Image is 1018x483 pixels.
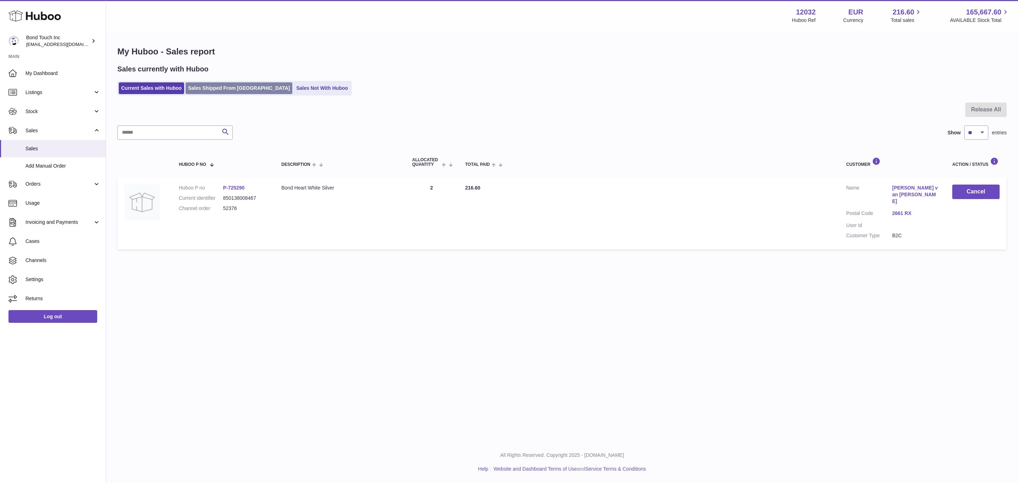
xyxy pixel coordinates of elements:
dd: 52376 [223,205,267,212]
dt: Name [846,185,892,206]
span: Settings [25,276,100,283]
div: Customer [846,157,938,167]
span: Sales [25,145,100,152]
span: Description [281,162,310,167]
td: 2 [405,178,458,249]
a: Sales Shipped From [GEOGRAPHIC_DATA] [186,82,292,94]
span: [EMAIL_ADDRESS][DOMAIN_NAME] [26,41,104,47]
li: and [491,466,646,472]
div: Action / Status [952,157,1000,167]
strong: EUR [848,7,863,17]
a: Sales Not With Huboo [294,82,350,94]
span: Usage [25,200,100,206]
span: Returns [25,295,100,302]
a: [PERSON_NAME] van [PERSON_NAME] [892,185,938,205]
a: Help [478,466,488,472]
span: Huboo P no [179,162,206,167]
a: Service Terms & Conditions [585,466,646,472]
span: Listings [25,89,93,96]
label: Show [948,129,961,136]
a: 165,667.60 AVAILABLE Stock Total [950,7,1010,24]
span: Total paid [465,162,490,167]
div: Bond Touch Inc [26,34,90,48]
strong: 12032 [796,7,816,17]
h1: My Huboo - Sales report [117,46,1007,57]
dd: B2C [892,232,938,239]
div: Bond Heart White Silver [281,185,398,191]
span: Orders [25,181,93,187]
img: no-photo.jpg [124,185,160,220]
dt: Huboo P no [179,185,223,191]
a: Current Sales with Huboo [119,82,184,94]
dt: Channel order [179,205,223,212]
dt: User Id [846,222,892,229]
span: Add Manual Order [25,163,100,169]
span: Stock [25,108,93,115]
span: My Dashboard [25,70,100,77]
dt: Postal Code [846,210,892,219]
span: 216.60 [465,185,480,191]
a: 2661 RX [892,210,938,217]
img: logistics@bond-touch.com [8,36,19,46]
span: Total sales [891,17,922,24]
span: 165,667.60 [966,7,1001,17]
span: ALLOCATED Quantity [412,158,440,167]
a: 216.60 Total sales [891,7,922,24]
a: Website and Dashboard Terms of Use [493,466,577,472]
span: Cases [25,238,100,245]
span: Invoicing and Payments [25,219,93,226]
a: P-725290 [223,185,245,191]
div: Currency [843,17,864,24]
p: All Rights Reserved. Copyright 2025 - [DOMAIN_NAME] [112,452,1012,459]
span: entries [992,129,1007,136]
span: Channels [25,257,100,264]
span: Sales [25,127,93,134]
h2: Sales currently with Huboo [117,64,209,74]
span: 216.60 [893,7,914,17]
button: Cancel [952,185,1000,199]
dt: Current identifier [179,195,223,202]
div: Huboo Ref [792,17,816,24]
a: Log out [8,310,97,323]
dd: 850138008467 [223,195,267,202]
span: AVAILABLE Stock Total [950,17,1010,24]
dt: Customer Type [846,232,892,239]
